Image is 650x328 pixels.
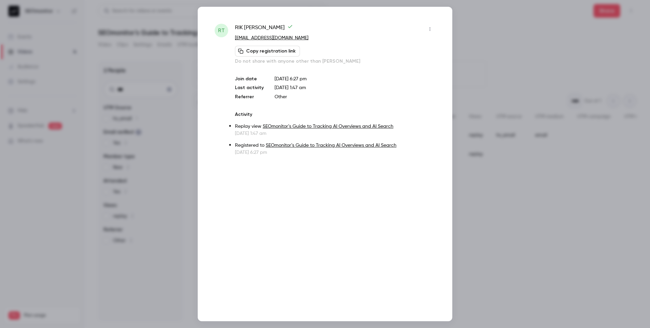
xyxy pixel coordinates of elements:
[235,76,264,82] p: Join date
[218,26,225,35] span: RT
[235,130,435,137] p: [DATE] 1:47 am
[266,143,396,148] a: SEOmonitor’s Guide to Tracking AI Overviews and AI Search
[235,24,293,35] span: RIK [PERSON_NAME]
[275,76,435,82] p: [DATE] 6:27 pm
[263,124,393,129] a: SEOmonitor’s Guide to Tracking AI Overviews and AI Search
[235,123,435,130] p: Replay view
[235,84,264,91] p: Last activity
[235,149,435,156] p: [DATE] 6:27 pm
[235,46,300,57] button: Copy registration link
[235,111,435,118] p: Activity
[235,58,435,65] p: Do not share with anyone other than [PERSON_NAME]
[275,85,306,90] span: [DATE] 1:47 am
[235,94,264,100] p: Referrer
[275,94,435,100] p: Other
[235,142,435,149] p: Registered to
[235,36,308,40] a: [EMAIL_ADDRESS][DOMAIN_NAME]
